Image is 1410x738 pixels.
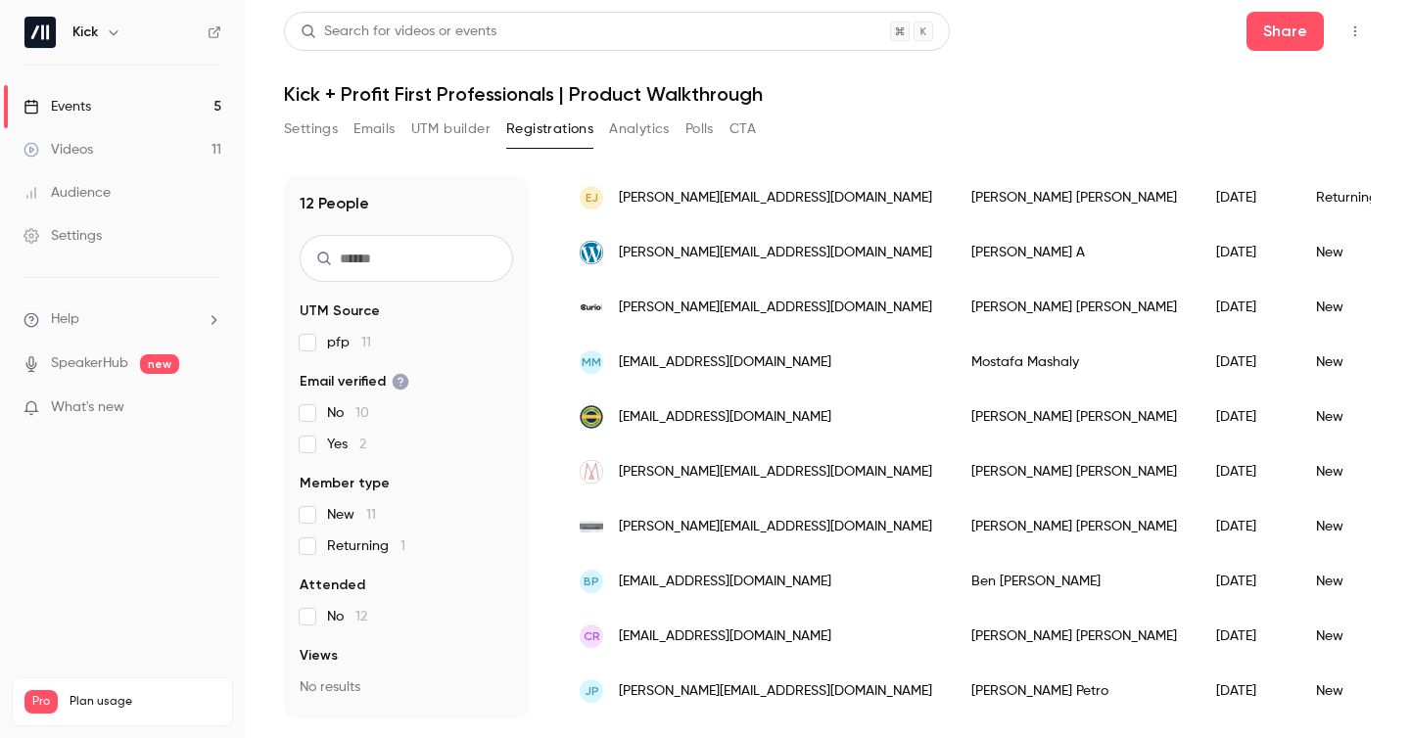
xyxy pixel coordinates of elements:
[23,140,93,160] div: Videos
[952,609,1197,664] div: [PERSON_NAME] [PERSON_NAME]
[51,353,128,374] a: SpeakerHub
[1197,335,1296,390] div: [DATE]
[952,170,1197,225] div: [PERSON_NAME] [PERSON_NAME]
[619,352,831,373] span: [EMAIL_ADDRESS][DOMAIN_NAME]
[1197,554,1296,609] div: [DATE]
[1197,170,1296,225] div: [DATE]
[23,309,221,330] li: help-dropdown-opener
[1197,499,1296,554] div: [DATE]
[952,280,1197,335] div: [PERSON_NAME] [PERSON_NAME]
[198,399,221,417] iframe: Noticeable Trigger
[51,309,79,330] span: Help
[24,690,58,714] span: Pro
[1197,444,1296,499] div: [DATE]
[580,521,603,533] img: northbaybookkeeping.com
[355,406,369,420] span: 10
[580,460,603,484] img: murrellbookkeeping.com
[327,505,376,525] span: New
[952,554,1197,609] div: Ben [PERSON_NAME]
[300,646,338,666] span: Views
[284,82,1371,106] h1: Kick + Profit First Professionals | Product Walkthrough
[952,335,1197,390] div: Mostafa Mashaly
[1197,664,1296,718] div: [DATE]
[300,372,409,392] span: Email verified
[1197,390,1296,444] div: [DATE]
[300,677,513,697] p: No results
[1197,280,1296,335] div: [DATE]
[300,716,354,736] span: Referrer
[301,22,496,42] div: Search for videos or events
[584,627,600,645] span: CR
[580,241,603,264] img: debraangilletta.com
[353,114,395,145] button: Emails
[685,114,714,145] button: Polls
[51,397,124,418] span: What's new
[70,694,220,710] span: Plan usage
[619,681,932,702] span: [PERSON_NAME][EMAIL_ADDRESS][DOMAIN_NAME]
[619,517,932,537] span: [PERSON_NAME][EMAIL_ADDRESS][DOMAIN_NAME]
[72,23,98,42] h6: Kick
[619,243,932,263] span: [PERSON_NAME][EMAIL_ADDRESS][DOMAIN_NAME]
[619,572,831,592] span: [EMAIL_ADDRESS][DOMAIN_NAME]
[366,508,376,522] span: 11
[582,353,601,371] span: MM
[140,354,179,374] span: new
[359,438,366,451] span: 2
[619,188,932,208] span: [PERSON_NAME][EMAIL_ADDRESS][DOMAIN_NAME]
[327,607,367,626] span: No
[584,573,599,590] span: BP
[300,301,380,321] span: UTM Source
[586,189,598,207] span: EJ
[23,183,111,203] div: Audience
[952,444,1197,499] div: [PERSON_NAME] [PERSON_NAME]
[327,435,366,454] span: Yes
[327,403,369,423] span: No
[300,576,365,595] span: Attended
[361,336,371,349] span: 11
[400,539,405,553] span: 1
[355,610,367,623] span: 12
[24,17,56,48] img: Kick
[327,333,371,352] span: pfp
[585,682,599,700] span: JP
[506,114,593,145] button: Registrations
[1197,225,1296,280] div: [DATE]
[952,225,1197,280] div: [PERSON_NAME] A
[1197,609,1296,664] div: [DATE]
[609,114,670,145] button: Analytics
[619,462,932,483] span: [PERSON_NAME][EMAIL_ADDRESS][DOMAIN_NAME]
[619,407,831,428] span: [EMAIL_ADDRESS][DOMAIN_NAME]
[411,114,491,145] button: UTM builder
[619,626,831,647] span: [EMAIL_ADDRESS][DOMAIN_NAME]
[619,298,932,318] span: [PERSON_NAME][EMAIL_ADDRESS][DOMAIN_NAME]
[327,536,405,556] span: Returning
[952,664,1197,718] div: [PERSON_NAME] Petro
[300,192,369,215] h1: 12 People
[952,499,1197,554] div: [PERSON_NAME] [PERSON_NAME]
[580,296,603,319] img: curiovision.business
[952,390,1197,444] div: [PERSON_NAME] [PERSON_NAME]
[23,97,91,116] div: Events
[1246,12,1324,51] button: Share
[23,226,102,246] div: Settings
[284,114,338,145] button: Settings
[580,405,603,429] img: alphaomegacpa.com
[300,474,390,493] span: Member type
[729,114,756,145] button: CTA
